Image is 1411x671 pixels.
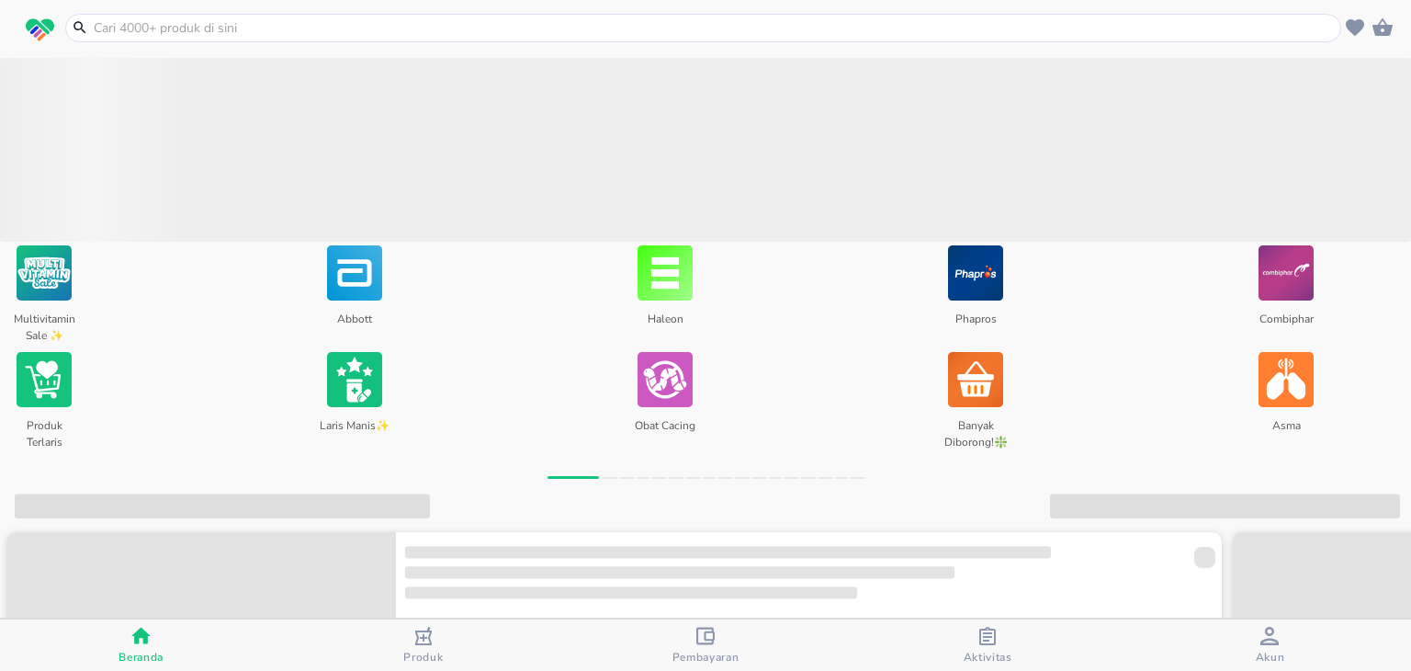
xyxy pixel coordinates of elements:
[672,650,739,665] span: Pembayaran
[26,18,54,42] img: logo_swiperx_s.bd005f3b.svg
[7,411,80,444] p: Produk Terlaris
[939,411,1011,444] p: Banyak Diborong!❇️
[847,620,1129,671] button: Aktivitas
[964,650,1012,665] span: Aktivitas
[17,242,72,304] img: Multivitamin Sale ✨
[92,18,1337,38] input: Cari 4000+ produk di sini
[1249,411,1322,444] p: Asma
[1249,304,1322,337] p: Combiphar
[948,348,1003,411] img: Banyak Diborong!❇️
[318,411,390,444] p: Laris Manis✨
[403,650,443,665] span: Produk
[939,304,1011,337] p: Phapros
[948,242,1003,304] img: Phapros
[564,620,846,671] button: Pembayaran
[7,304,80,337] p: Multivitamin Sale ✨
[1129,620,1411,671] button: Akun
[282,620,564,671] button: Produk
[628,411,701,444] p: Obat Cacing
[1259,242,1314,304] img: Combiphar
[638,242,693,304] img: Haleon
[327,242,382,304] img: Abbott
[327,348,382,411] img: Laris Manis✨
[638,348,693,411] img: Obat Cacing
[119,650,164,665] span: Beranda
[1259,348,1314,411] img: Asma
[318,304,390,337] p: Abbott
[628,304,701,337] p: Haleon
[1256,650,1285,665] span: Akun
[17,348,72,411] img: Produk Terlaris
